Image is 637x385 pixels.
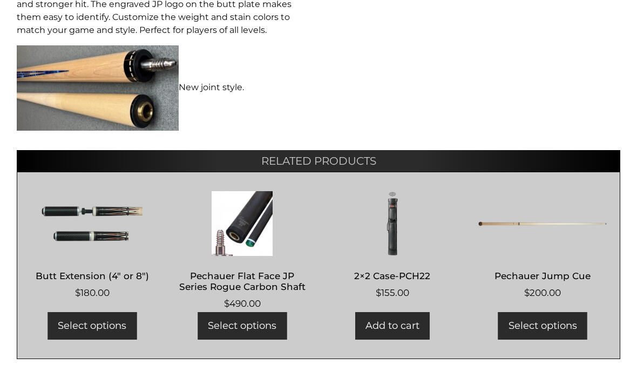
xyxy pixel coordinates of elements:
[524,288,530,299] span: $
[75,288,110,299] bdi: 180.00
[198,313,287,340] a: Add to cart: “Pechauer Flat Face JP Series Rogue Carbon Shaft”
[75,288,80,299] span: $
[524,288,561,299] bdi: 200.00
[178,192,306,311] a: Pechauer Flat Face JP Series Rogue Carbon Shaft $490.00
[355,313,430,340] a: Add to cart: “2x2 Case-PCH22”
[28,192,156,300] a: Butt Extension (4″ or 8″) $180.00
[328,192,456,256] img: 2x2 Case-PCH22
[48,313,137,340] a: Add to cart: “Butt Extension (4" or 8")”
[328,192,456,300] a: 2×2 Case-PCH22 $155.00
[178,266,306,298] h2: Pechauer Flat Face JP Series Rogue Carbon Shaft
[17,46,312,131] p: New joint style.
[328,266,456,286] h2: 2×2 Case-PCH22
[376,288,409,299] bdi: 155.00
[224,299,229,309] span: $
[478,266,606,286] h2: Pechauer Jump Cue
[224,299,261,309] bdi: 490.00
[478,192,606,256] img: Pechauer Jump Cue
[478,192,606,300] a: Pechauer Jump Cue $200.00
[28,192,156,256] img: Butt Extension (4" or 8")
[376,288,381,299] span: $
[498,313,587,340] a: Add to cart: “Pechauer Jump Cue”
[17,151,620,172] h2: Related products
[178,192,306,256] img: Pechauer Flat Face JP Series Rogue Carbon Shaft
[28,266,156,286] h2: Butt Extension (4″ or 8″)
